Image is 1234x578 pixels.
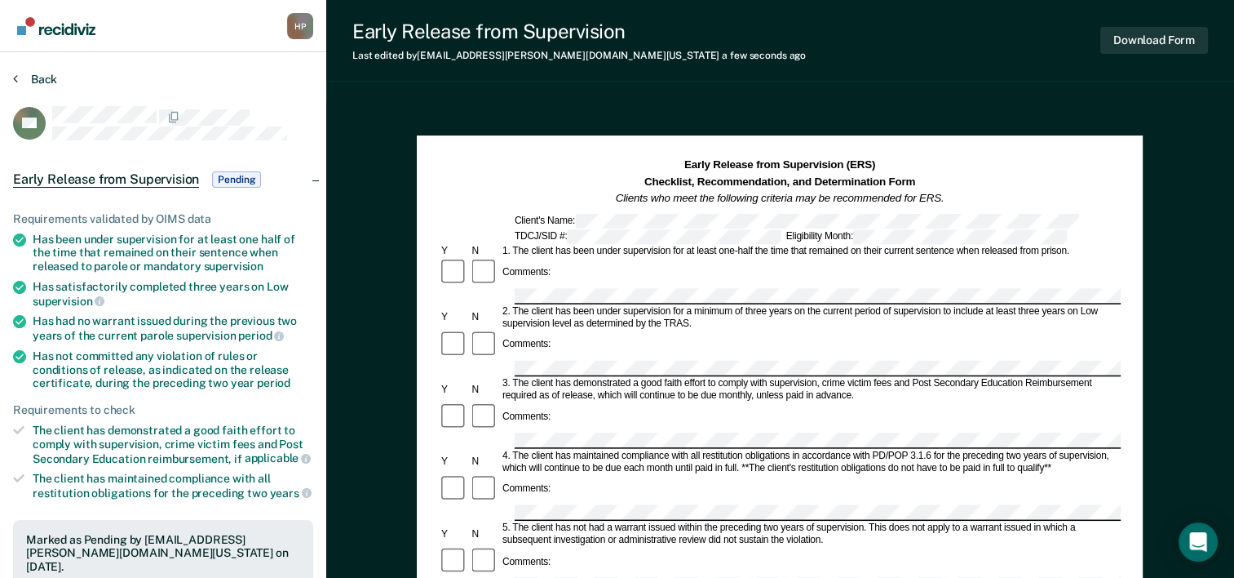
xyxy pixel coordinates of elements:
[616,192,944,204] em: Clients who meet the following criteria may be recommended for ERS.
[352,20,806,43] div: Early Release from Supervision
[33,233,313,273] div: Has been under supervision for at least one half of the time that remained on their sentence when...
[33,314,313,342] div: Has had no warrant issued during the previous two years of the current parole supervision
[470,245,500,257] div: N
[352,50,806,61] div: Last edited by [EMAIL_ADDRESS][PERSON_NAME][DOMAIN_NAME][US_STATE]
[500,522,1121,546] div: 5. The client has not had a warrant issued within the preceding two years of supervision. This do...
[722,50,806,61] span: a few seconds ago
[439,456,469,468] div: Y
[500,377,1121,402] div: 3. The client has demonstrated a good faith effort to comply with supervision, crime victim fees ...
[1100,27,1208,54] button: Download Form
[500,556,553,568] div: Comments:
[13,403,313,417] div: Requirements to check
[500,450,1121,474] div: 4. The client has maintained compliance with all restitution obligations in accordance with PD/PO...
[33,295,104,308] span: supervision
[13,72,57,87] button: Back
[33,280,313,308] div: Has satisfactorily completed three years on Low
[33,349,313,390] div: Has not committed any violation of rules or conditions of release, as indicated on the release ce...
[439,528,469,540] div: Y
[238,329,284,342] span: period
[784,229,1069,244] div: Eligibility Month:
[500,305,1121,330] div: 2. The client has been under supervision for a minimum of three years on the current period of su...
[500,483,553,496] div: Comments:
[33,424,313,465] div: The client has demonstrated a good faith effort to comply with supervision, crime victim fees and...
[500,245,1121,257] div: 1. The client has been under supervision for at least one-half the time that remained on their cu...
[245,451,311,465] span: applicable
[204,260,263,273] span: supervision
[512,213,1081,228] div: Client's Name:
[287,13,313,39] div: H P
[1179,522,1218,562] div: Open Intercom Messenger
[684,159,875,171] strong: Early Release from Supervision (ERS)
[512,229,784,244] div: TDCJ/SID #:
[470,456,500,468] div: N
[644,176,915,188] strong: Checklist, Recommendation, and Determination Form
[13,171,199,188] span: Early Release from Supervision
[439,311,469,323] div: Y
[500,339,553,351] div: Comments:
[212,171,261,188] span: Pending
[500,411,553,424] div: Comments:
[287,13,313,39] button: Profile dropdown button
[17,17,95,35] img: Recidiviz
[26,533,300,574] div: Marked as Pending by [EMAIL_ADDRESS][PERSON_NAME][DOMAIN_NAME][US_STATE] on [DATE].
[33,472,313,500] div: The client has maintained compliance with all restitution obligations for the preceding two
[13,212,313,226] div: Requirements validated by OIMS data
[439,384,469,396] div: Y
[439,245,469,257] div: Y
[470,528,500,540] div: N
[270,487,312,500] span: years
[470,384,500,396] div: N
[470,311,500,323] div: N
[500,267,553,279] div: Comments:
[257,376,290,389] span: period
